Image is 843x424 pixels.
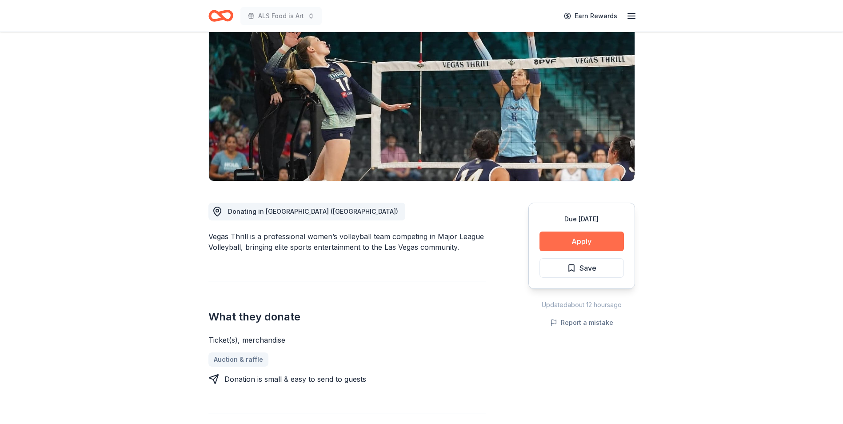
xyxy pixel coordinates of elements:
span: ALS Food is Art [258,11,304,21]
a: Home [208,5,233,26]
div: Updated about 12 hours ago [528,300,635,310]
button: Save [539,258,624,278]
a: Auction & raffle [208,352,268,367]
span: Donating in [GEOGRAPHIC_DATA] ([GEOGRAPHIC_DATA]) [228,208,398,215]
button: Apply [539,232,624,251]
div: Donation is small & easy to send to guests [224,374,366,384]
img: Image for Vegas Thrill [209,11,635,181]
div: Due [DATE] [539,214,624,224]
button: Report a mistake [550,317,613,328]
div: Vegas Thrill is a professional women’s volleyball team competing in Major League Volleyball, brin... [208,231,486,252]
button: ALS Food is Art [240,7,322,25]
div: Ticket(s), merchandise [208,335,486,345]
span: Save [579,262,596,274]
h2: What they donate [208,310,486,324]
a: Earn Rewards [559,8,623,24]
